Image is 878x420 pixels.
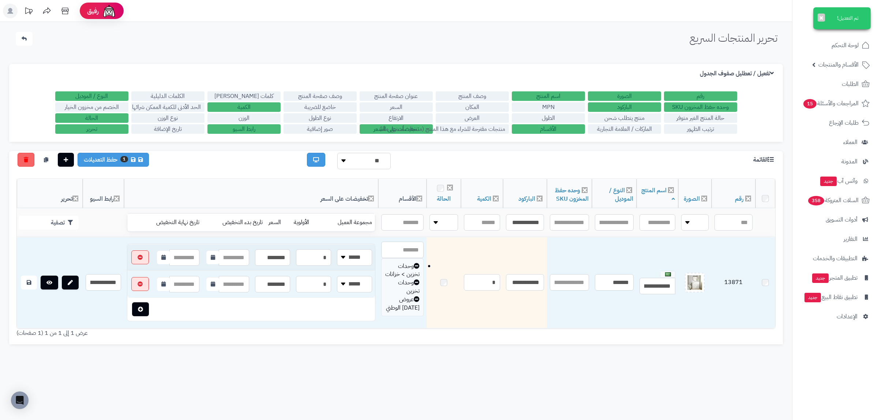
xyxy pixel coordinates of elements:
span: المدونة [841,156,858,167]
span: 358 [808,196,824,205]
th: رابط السيو [83,179,124,208]
span: جديد [812,273,829,283]
span: رفيق [87,7,99,15]
span: السلات المتروكة [807,195,859,205]
label: رابط السيو [207,124,281,134]
label: الكلمات الدليلية [131,91,205,101]
label: رقم [664,91,737,101]
div: عروض [DATE] الوطني [385,295,420,312]
td: السعر [266,214,291,231]
label: الحد الأدنى للكمية الممكن شرائها [131,102,205,112]
span: لوحة التحكم [832,40,859,50]
label: وصف صفحة المنتج [284,91,357,101]
a: اسم المنتج [641,186,675,203]
a: المدونة [797,153,874,170]
a: الحالة [437,194,451,203]
label: خاضع للضريبة [284,102,357,112]
a: التطبيقات والخدمات [797,250,874,267]
label: الارتفاع [360,113,433,123]
label: كلمات [PERSON_NAME] [207,91,281,101]
th: الأقسام [378,179,427,208]
span: التطبيقات والخدمات [813,253,858,264]
label: العرض [436,113,509,123]
a: أدوات التسويق [797,211,874,228]
button: × [818,14,825,22]
label: حالة المنتج الغير متوفر [664,113,737,123]
span: طلبات الإرجاع [829,118,859,128]
a: الطلبات [797,75,874,93]
label: الوزن [207,113,281,123]
label: منتجات مقترحة للشراء مع هذا المنتج (منتجات تُشترى معًا) [436,124,509,134]
label: تحرير [55,124,128,134]
label: الماركات / العلامة التجارية [588,124,661,134]
label: MPN [512,102,585,112]
a: وآتس آبجديد [797,172,874,190]
a: الصورة [684,194,700,203]
h1: تحرير المنتجات السريع [690,32,777,44]
span: الطلبات [842,79,859,89]
td: الأولوية [291,214,320,231]
span: 15 [803,99,817,109]
a: النوع / الموديل [609,186,633,203]
a: رقم [735,194,744,203]
h3: القائمة [753,156,776,163]
th: تخفيضات على السعر [124,179,378,208]
a: طلبات الإرجاع [797,114,874,132]
a: التقارير [797,230,874,248]
span: الأقسام والمنتجات [818,60,859,70]
label: المكان [436,102,509,112]
a: تطبيق نقاط البيعجديد [797,288,874,306]
td: تاريخ بدء التخفيض [202,214,266,231]
label: وصف المنتج [436,91,509,101]
h3: تفعيل / تعطليل صفوف الجدول [700,70,776,77]
span: تطبيق المتجر [811,273,858,283]
td: 13871 [712,237,755,328]
label: نوع الطول [284,113,357,123]
img: ai-face.png [102,4,116,18]
label: الطول [512,113,585,123]
span: تطبيق نقاط البيع [804,292,858,302]
div: Open Intercom Messenger [11,391,29,409]
button: تصفية [19,216,79,230]
a: لوحة التحكم [797,37,874,54]
label: الحالة [55,113,128,123]
label: ترتيب الظهور [664,124,737,134]
span: وآتس آب [819,176,858,186]
div: وحدات تخزين [385,279,420,295]
a: حفظ التعديلات [78,153,149,167]
label: وحده حفظ المخزون SKU [664,102,737,112]
label: النوع / الموديل [55,91,128,101]
label: السعر [360,102,433,112]
label: الأقسام [512,124,585,134]
th: تحرير [17,179,83,208]
a: تطبيق المتجرجديد [797,269,874,287]
a: العملاء [797,133,874,151]
span: التقارير [844,234,858,244]
span: جديد [804,293,821,302]
td: مجموعة العميل [320,214,375,231]
span: الإعدادات [837,311,858,322]
span: المراجعات والأسئلة [803,98,859,109]
label: الخصم من مخزون الخيار [55,102,128,112]
label: منتج يتطلب شحن [588,113,661,123]
span: جديد [820,177,837,186]
a: الباركود [518,194,535,203]
a: الإعدادات [797,308,874,325]
label: صور إضافية [284,124,357,134]
div: عرض 1 إلى 1 من 1 (1 صفحات) [11,329,396,337]
label: عنوان صفحة المنتج [360,91,433,101]
span: 1 [120,156,128,162]
label: تاريخ الإضافة [131,124,205,134]
a: تحديثات المنصة [19,4,38,20]
img: العربية [665,272,671,276]
span: العملاء [843,137,858,147]
div: وحدات تخزين > خزانات [385,262,420,279]
a: السلات المتروكة358 [797,192,874,209]
label: تخفيضات على السعر [360,124,433,134]
label: نوع الوزن [131,113,205,123]
a: الكمية [477,194,491,203]
div: تم التعديل! [813,7,871,29]
span: أدوات التسويق [826,215,858,225]
a: وحده حفظ المخزون SKU [555,186,589,203]
label: اسم المنتج [512,91,585,101]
